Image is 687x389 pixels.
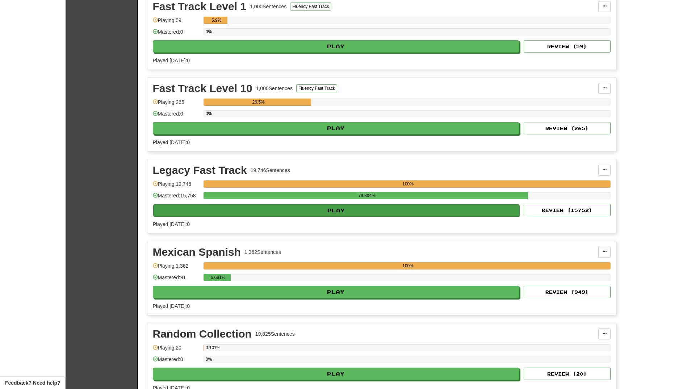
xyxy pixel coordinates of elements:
div: 100% [206,180,611,188]
div: Mastered: 0 [153,110,200,122]
button: Play [153,368,519,380]
span: Played [DATE]: 0 [153,221,190,227]
div: 19,825 Sentences [255,330,295,338]
div: Fast Track Level 1 [153,1,247,12]
button: Play [153,286,519,298]
div: Random Collection [153,329,252,339]
div: 5.9% [206,17,227,24]
div: 1,000 Sentences [250,3,286,10]
div: 79.804% [206,192,528,199]
div: Mastered: 0 [153,356,200,368]
div: 100% [206,262,611,269]
button: Review (59) [524,40,611,53]
button: Play [153,122,519,134]
button: Play [153,40,519,53]
div: Mastered: 91 [153,274,200,286]
div: Mexican Spanish [153,247,241,258]
div: 1,000 Sentences [256,85,293,92]
button: Review (949) [524,286,611,298]
button: Fluency Fast Track [290,3,331,11]
span: Played [DATE]: 0 [153,58,190,63]
button: Review (20) [524,368,611,380]
div: Playing: 1,362 [153,262,200,274]
div: 26.5% [206,99,311,106]
button: Review (265) [524,122,611,134]
div: Mastered: 15,758 [153,192,200,204]
div: Legacy Fast Track [153,165,247,176]
div: 6.681% [206,274,231,281]
button: Review (15752) [524,204,611,216]
div: Fast Track Level 10 [153,83,252,94]
div: 19,746 Sentences [251,167,290,174]
div: Playing: 19,746 [153,180,200,192]
div: 1,362 Sentences [244,248,281,256]
span: Played [DATE]: 0 [153,303,190,309]
span: Played [DATE]: 0 [153,139,190,145]
div: Mastered: 0 [153,28,200,40]
span: Open feedback widget [5,379,60,386]
button: Play [153,204,520,217]
button: Fluency Fast Track [296,84,337,92]
div: Playing: 20 [153,344,200,356]
div: Playing: 59 [153,17,200,29]
div: Playing: 265 [153,99,200,110]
